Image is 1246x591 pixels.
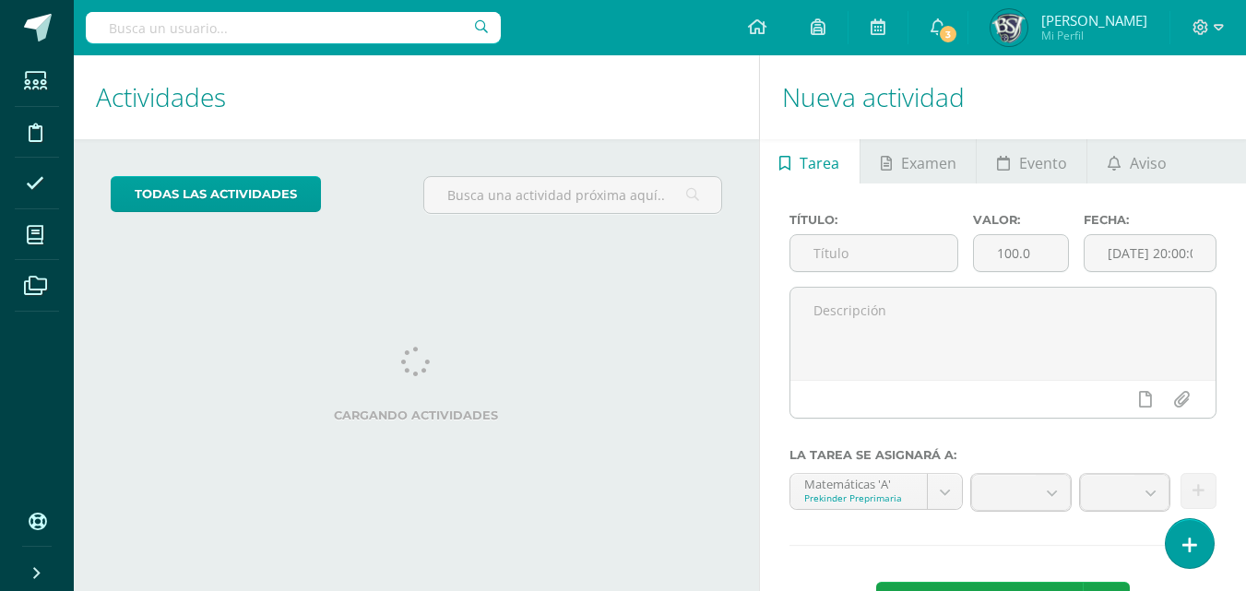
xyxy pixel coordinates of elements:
span: Evento [1019,141,1067,185]
label: La tarea se asignará a: [789,448,1216,462]
input: Busca un usuario... [86,12,501,43]
h1: Actividades [96,55,737,139]
span: Aviso [1130,141,1167,185]
a: Tarea [760,139,860,183]
a: Examen [860,139,976,183]
input: Título [790,235,958,271]
label: Cargando actividades [111,408,722,422]
label: Fecha: [1084,213,1216,227]
a: todas las Actividades [111,176,321,212]
img: 92f9e14468566f89e5818136acd33899.png [991,9,1027,46]
span: Tarea [800,141,839,185]
input: Busca una actividad próxima aquí... [424,177,720,213]
label: Valor: [973,213,1069,227]
h1: Nueva actividad [782,55,1224,139]
span: [PERSON_NAME] [1041,11,1147,30]
input: Fecha de entrega [1085,235,1216,271]
div: Matemáticas 'A' [804,474,913,491]
a: Aviso [1087,139,1186,183]
input: Puntos máximos [974,235,1068,271]
span: Mi Perfil [1041,28,1147,43]
span: 3 [938,24,958,44]
div: Prekinder Preprimaria [804,491,913,504]
label: Título: [789,213,959,227]
span: Examen [901,141,956,185]
a: Matemáticas 'A'Prekinder Preprimaria [790,474,962,509]
a: Evento [977,139,1086,183]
